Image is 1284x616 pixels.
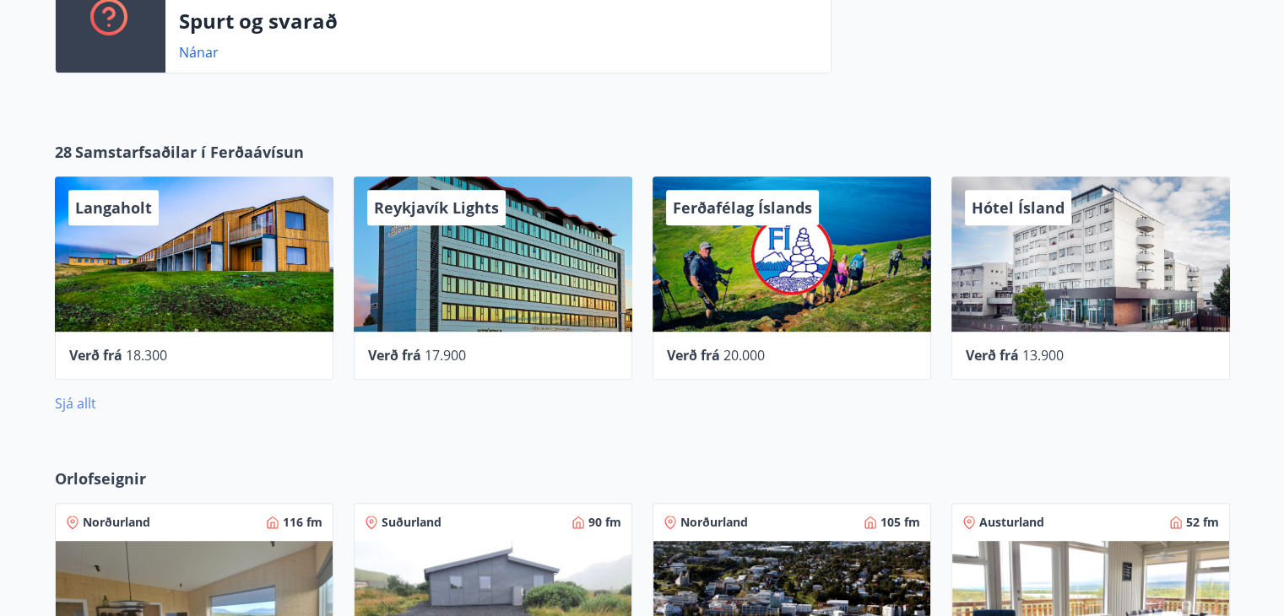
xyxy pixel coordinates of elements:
span: Reykjavík Lights [374,197,499,218]
span: Verð frá [368,346,421,365]
span: 28 [55,141,72,163]
span: Norðurland [680,514,748,531]
span: 17.900 [425,346,466,365]
span: Suðurland [382,514,442,531]
span: 18.300 [126,346,167,365]
span: 105 fm [880,514,920,531]
p: Spurt og svarað [179,7,817,35]
span: 116 fm [283,514,322,531]
span: Langaholt [75,197,152,218]
span: 52 fm [1186,514,1219,531]
a: Sjá allt [55,394,96,413]
span: Samstarfsaðilar í Ferðaávísun [75,141,304,163]
a: Nánar [179,43,219,62]
span: Verð frá [667,346,720,365]
span: 90 fm [588,514,621,531]
span: Norðurland [83,514,150,531]
span: Ferðafélag Íslands [673,197,812,218]
span: Austurland [979,514,1044,531]
span: Orlofseignir [55,467,146,489]
span: Verð frá [69,346,122,365]
span: 13.900 [1022,346,1064,365]
span: Hótel Ísland [972,197,1065,218]
span: 20.000 [723,346,765,365]
span: Verð frá [966,346,1019,365]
